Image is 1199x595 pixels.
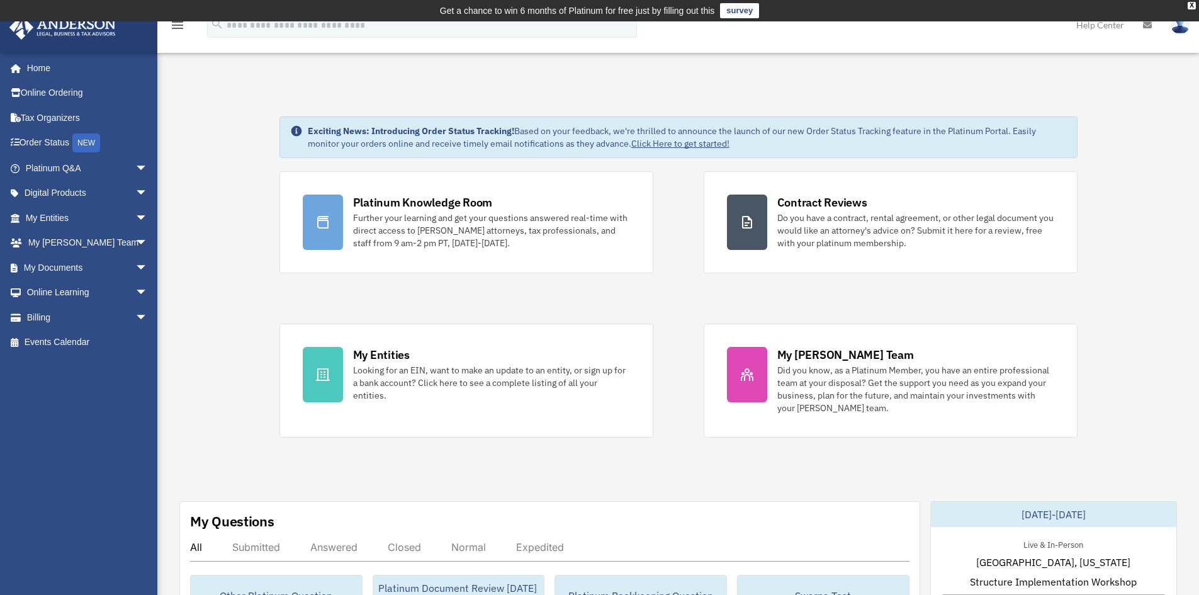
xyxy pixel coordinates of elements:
span: arrow_drop_down [135,230,160,256]
span: Structure Implementation Workshop [970,574,1137,589]
div: Submitted [232,541,280,553]
div: Based on your feedback, we're thrilled to announce the launch of our new Order Status Tracking fe... [308,125,1067,150]
div: Get a chance to win 6 months of Platinum for free just by filling out this [440,3,715,18]
div: Expedited [516,541,564,553]
img: User Pic [1171,16,1190,34]
a: menu [170,22,185,33]
a: My [PERSON_NAME] Team Did you know, as a Platinum Member, you have an entire professional team at... [704,324,1078,438]
a: My [PERSON_NAME] Teamarrow_drop_down [9,230,167,256]
a: survey [720,3,759,18]
div: All [190,541,202,553]
a: Online Learningarrow_drop_down [9,280,167,305]
span: [GEOGRAPHIC_DATA], [US_STATE] [976,555,1130,570]
div: close [1188,2,1196,9]
span: arrow_drop_down [135,205,160,231]
div: My Entities [353,347,410,363]
div: Do you have a contract, rental agreement, or other legal document you would like an attorney's ad... [777,212,1054,249]
a: Click Here to get started! [631,138,729,149]
span: arrow_drop_down [135,181,160,207]
a: Tax Organizers [9,105,167,130]
div: Looking for an EIN, want to make an update to an entity, or sign up for a bank account? Click her... [353,364,630,402]
img: Anderson Advisors Platinum Portal [6,15,120,40]
i: search [210,17,224,31]
a: Billingarrow_drop_down [9,305,167,330]
a: Online Ordering [9,81,167,106]
a: Platinum Knowledge Room Further your learning and get your questions answered real-time with dire... [279,171,653,273]
div: NEW [72,133,100,152]
a: Digital Productsarrow_drop_down [9,181,167,206]
div: Did you know, as a Platinum Member, you have an entire professional team at your disposal? Get th... [777,364,1054,414]
div: Answered [310,541,357,553]
a: Platinum Q&Aarrow_drop_down [9,156,167,181]
div: Contract Reviews [777,195,867,210]
div: [DATE]-[DATE] [931,502,1176,527]
i: menu [170,18,185,33]
div: Platinum Knowledge Room [353,195,493,210]
div: Further your learning and get your questions answered real-time with direct access to [PERSON_NAM... [353,212,630,249]
span: arrow_drop_down [135,255,160,281]
a: Events Calendar [9,330,167,355]
div: Live & In-Person [1013,537,1093,550]
a: Order StatusNEW [9,130,167,156]
div: Normal [451,541,486,553]
a: My Entitiesarrow_drop_down [9,205,167,230]
a: My Documentsarrow_drop_down [9,255,167,280]
strong: Exciting News: Introducing Order Status Tracking! [308,125,514,137]
span: arrow_drop_down [135,156,160,181]
span: arrow_drop_down [135,305,160,331]
div: My [PERSON_NAME] Team [777,347,914,363]
div: My Questions [190,512,274,531]
div: Closed [388,541,421,553]
a: My Entities Looking for an EIN, want to make an update to an entity, or sign up for a bank accoun... [279,324,653,438]
span: arrow_drop_down [135,280,160,306]
a: Contract Reviews Do you have a contract, rental agreement, or other legal document you would like... [704,171,1078,273]
a: Home [9,55,160,81]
